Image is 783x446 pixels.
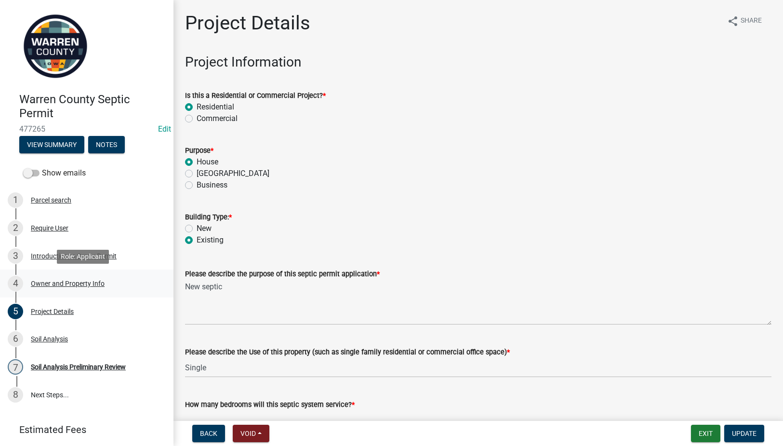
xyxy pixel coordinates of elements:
[31,280,105,287] div: Owner and Property Info
[197,113,238,124] label: Commercial
[8,331,23,347] div: 6
[19,10,92,82] img: Warren County, Iowa
[31,253,117,259] div: Introduction to Septic Permit
[8,420,158,439] a: Estimated Fees
[233,425,269,442] button: Void
[727,15,739,27] i: share
[185,214,232,221] label: Building Type:
[31,197,71,203] div: Parcel search
[192,425,225,442] button: Back
[88,136,125,153] button: Notes
[200,430,217,437] span: Back
[185,271,380,278] label: Please describe the purpose of this septic permit application
[197,234,224,246] label: Existing
[23,167,86,179] label: Show emails
[719,12,770,30] button: shareShare
[19,136,84,153] button: View Summary
[185,93,326,99] label: Is this a Residential or Commercial Project?
[19,93,166,121] h4: Warren County Septic Permit
[197,223,212,234] label: New
[31,336,68,342] div: Soil Analysis
[197,101,234,113] label: Residential
[732,430,756,437] span: Update
[88,141,125,149] wm-modal-confirm: Notes
[197,179,227,191] label: Business
[185,148,213,154] label: Purpose
[197,168,269,179] label: [GEOGRAPHIC_DATA]
[19,124,154,134] span: 477265
[185,12,310,35] h1: Project Details
[31,225,68,231] div: Require User
[185,349,510,356] label: Please describe the Use of this property (such as single family residential or commercial office ...
[57,250,109,264] div: Role: Applicant
[158,124,171,134] a: Edit
[8,220,23,236] div: 2
[8,387,23,403] div: 8
[724,425,764,442] button: Update
[8,192,23,208] div: 1
[185,402,355,408] label: How many bedrooms will this septic system service?
[8,276,23,291] div: 4
[8,304,23,319] div: 5
[197,156,218,168] label: House
[158,124,171,134] wm-modal-confirm: Edit Application Number
[8,359,23,375] div: 7
[31,364,126,370] div: Soil Analysis Preliminary Review
[19,141,84,149] wm-modal-confirm: Summary
[8,248,23,264] div: 3
[185,54,771,70] h3: Project Information
[240,430,256,437] span: Void
[741,15,762,27] span: Share
[691,425,720,442] button: Exit
[31,308,74,315] div: Project Details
